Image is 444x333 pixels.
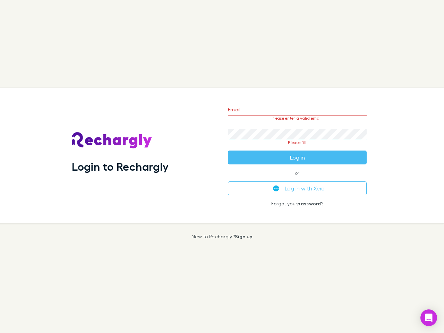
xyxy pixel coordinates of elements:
p: Please fill [228,140,367,145]
p: Forgot your ? [228,201,367,206]
img: Xero's logo [273,185,279,191]
h1: Login to Rechargly [72,160,169,173]
p: Please enter a valid email. [228,116,367,121]
p: New to Rechargly? [191,234,253,239]
div: Open Intercom Messenger [420,309,437,326]
button: Log in [228,151,367,164]
button: Log in with Xero [228,181,367,195]
img: Rechargly's Logo [72,132,152,149]
a: password [297,200,321,206]
a: Sign up [235,233,253,239]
